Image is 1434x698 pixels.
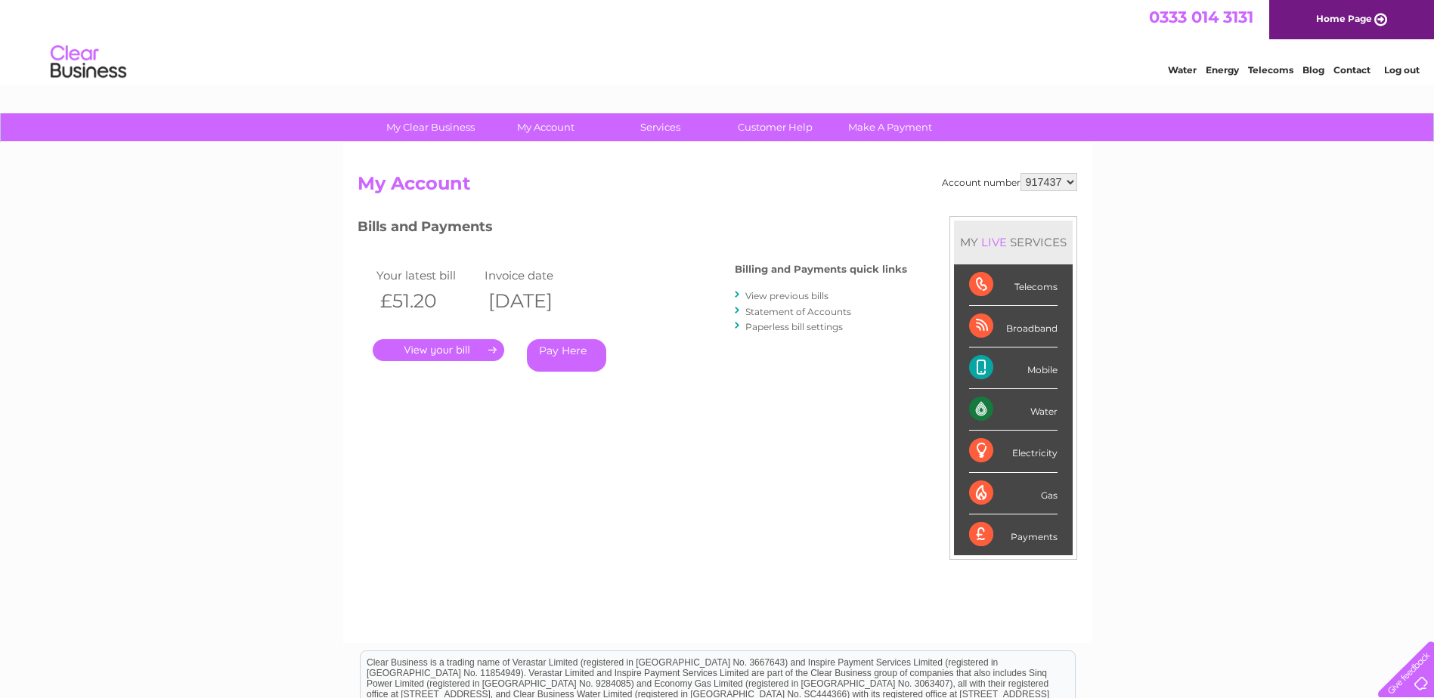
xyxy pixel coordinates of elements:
[969,389,1058,431] div: Water
[373,286,482,317] th: £51.20
[1149,8,1253,26] a: 0333 014 3131
[969,514,1058,555] div: Payments
[361,8,1075,73] div: Clear Business is a trading name of Verastar Limited (registered in [GEOGRAPHIC_DATA] No. 3667643...
[1206,64,1239,76] a: Energy
[373,265,482,286] td: Your latest bill
[368,113,493,141] a: My Clear Business
[745,306,851,317] a: Statement of Accounts
[1248,64,1293,76] a: Telecoms
[481,286,590,317] th: [DATE]
[828,113,952,141] a: Make A Payment
[1168,64,1197,76] a: Water
[358,216,907,242] h3: Bills and Payments
[373,339,504,361] a: .
[969,431,1058,472] div: Electricity
[527,339,606,372] a: Pay Here
[1302,64,1324,76] a: Blog
[978,235,1010,249] div: LIVE
[1333,64,1371,76] a: Contact
[745,321,843,332] a: Paperless bill settings
[954,221,1073,264] div: MY SERVICES
[735,264,907,275] h4: Billing and Payments quick links
[969,473,1058,514] div: Gas
[358,173,1077,202] h2: My Account
[481,265,590,286] td: Invoice date
[1384,64,1420,76] a: Log out
[969,306,1058,347] div: Broadband
[50,39,127,85] img: logo.png
[483,113,608,141] a: My Account
[969,347,1058,389] div: Mobile
[942,173,1077,191] div: Account number
[969,264,1058,306] div: Telecoms
[713,113,838,141] a: Customer Help
[598,113,723,141] a: Services
[745,290,828,301] a: View previous bills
